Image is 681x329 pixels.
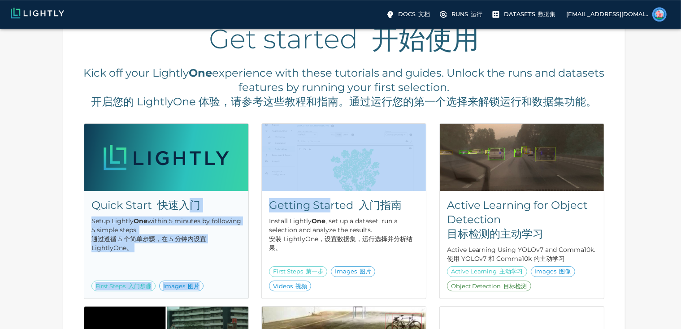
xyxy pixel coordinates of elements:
font: 数据集 [538,11,555,17]
font: 入门步骤 [128,282,152,290]
label: Docs 文档 [384,7,434,22]
span: Images [531,267,575,276]
font: 图像 [560,268,571,275]
span: Videos [269,282,311,291]
span: First Steps [269,267,327,276]
font: 使用 YOLOv7 和 Comma10k 的主动学习 [447,255,565,263]
font: 视频 [295,282,307,290]
p: Docs [398,10,430,18]
b: One [312,217,325,225]
p: Install Lightly , set up a dataset, run a selection and analyze the results. [269,216,419,252]
font: 目标检测的主动学习 [447,227,544,240]
span: Object Detection [447,282,531,291]
img: Getting Started [262,124,426,191]
span: Images [331,267,375,276]
img: Quick Start [84,124,248,191]
span: Images [160,282,203,291]
p: Setup Lightly within 5 minutes by following 5 simple steps. [91,216,241,252]
font: 主动学习 [500,268,523,275]
font: 图片 [360,268,371,275]
font: 快速入门 [157,199,200,212]
img: Lightly [11,8,64,18]
p: Active Learning Using YOLOv7 and Comma10k. [447,245,597,263]
a: Please complete one of our getting started guides to active the full UI [490,7,559,22]
h5: Active Learning for Object Detection [447,198,597,241]
b: One [189,66,212,79]
a: Please complete one of our getting started guides to active the full UI [437,7,486,22]
span: First Steps [92,282,155,291]
p: Datasets [504,10,555,18]
font: 开启您的 LightlyOne 体验，请参考这些教程和指南。通过运行您的第一个选择来解锁运行和数据集功能。 [91,95,597,108]
h5: Getting Started [269,198,419,212]
p: [EMAIL_ADDRESS][DOMAIN_NAME] [566,10,649,18]
img: carpe diem [652,7,667,22]
font: 目标检测 [504,282,527,290]
h2: Get started [81,23,607,55]
h5: Quick Start [91,198,241,212]
font: 运行 [471,11,482,17]
font: 通过遵循 5 个简单步骤，在 5 分钟内设置 LightlyOne。 [91,235,206,252]
h5: Kick off your Lightly experience with these tutorials and guides. Unlock the runs and datasets fe... [81,66,607,109]
font: 安装 LightlyOne，设置数据集，运行选择并分析结果。 [269,235,412,252]
font: 图片 [188,282,200,290]
font: 第一步 [306,268,323,275]
font: 文档 [418,11,430,17]
p: Runs [451,10,482,18]
span: Active Learning [447,267,527,276]
label: [EMAIL_ADDRESS][DOMAIN_NAME]carpe diem [563,4,670,24]
img: Active Learning for Object Detection [440,124,604,191]
font: 入门指南 [359,199,402,212]
font: 开始使用 [372,22,479,55]
b: One [134,217,147,225]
